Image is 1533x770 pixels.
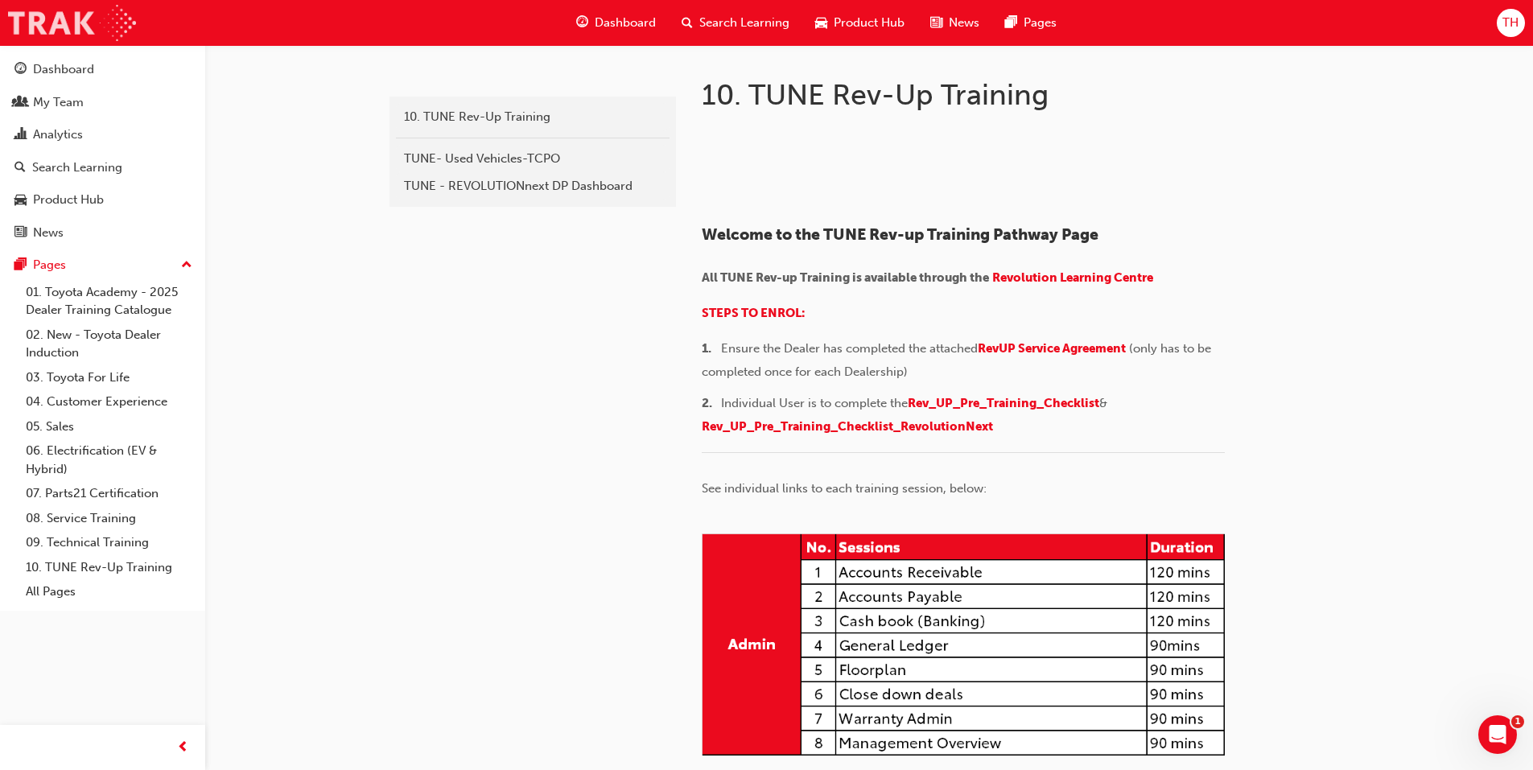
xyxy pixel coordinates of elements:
[177,738,189,758] span: prev-icon
[404,150,661,168] div: TUNE- Used Vehicles-TCPO
[396,103,670,131] a: 10. TUNE Rev-Up Training
[33,126,83,144] div: Analytics
[19,280,199,323] a: 01. Toyota Academy - 2025 Dealer Training Catalogue
[32,159,122,177] div: Search Learning
[702,77,1230,113] h1: 10. TUNE Rev-Up Training
[33,60,94,79] div: Dashboard
[702,306,806,320] a: STEPS TO ENROL:
[6,250,199,280] button: Pages
[669,6,802,39] a: search-iconSearch Learning
[1099,396,1107,410] span: &
[6,218,199,248] a: News
[1024,14,1057,32] span: Pages
[404,177,661,196] div: TUNE - REVOLUTIONnext DP Dashboard
[19,555,199,580] a: 10. TUNE Rev-Up Training
[802,6,917,39] a: car-iconProduct Hub
[19,530,199,555] a: 09. Technical Training
[33,93,84,112] div: My Team
[19,481,199,506] a: 07. Parts21 Certification
[702,225,1098,244] span: Welcome to the TUNE Rev-up Training Pathway Page
[576,13,588,33] span: guage-icon
[702,396,721,410] span: 2. ​
[6,153,199,183] a: Search Learning
[33,191,104,209] div: Product Hub
[19,365,199,390] a: 03. Toyota For Life
[834,14,905,32] span: Product Hub
[992,270,1153,285] a: Revolution Learning Centre
[6,185,199,215] a: Product Hub
[14,63,27,77] span: guage-icon
[14,193,27,208] span: car-icon
[6,55,199,84] a: Dashboard
[33,224,64,242] div: News
[699,14,789,32] span: Search Learning
[19,323,199,365] a: 02. New - Toyota Dealer Induction
[721,341,978,356] span: Ensure the Dealer has completed the attached
[949,14,979,32] span: News
[721,396,908,410] span: Individual User is to complete the
[978,341,1126,356] a: RevUP Service Agreement
[6,120,199,150] a: Analytics
[1502,14,1519,32] span: TH
[595,14,656,32] span: Dashboard
[815,13,827,33] span: car-icon
[1005,13,1017,33] span: pages-icon
[14,128,27,142] span: chart-icon
[1511,715,1524,728] span: 1
[19,579,199,604] a: All Pages
[19,506,199,531] a: 08. Service Training
[992,6,1069,39] a: pages-iconPages
[6,88,199,117] a: My Team
[1497,9,1525,37] button: TH
[702,341,721,356] span: 1. ​
[702,481,987,496] span: See individual links to each training session, below:
[396,145,670,173] a: TUNE- Used Vehicles-TCPO
[14,96,27,110] span: people-icon
[8,5,136,41] img: Trak
[181,255,192,276] span: up-icon
[563,6,669,39] a: guage-iconDashboard
[33,256,66,274] div: Pages
[404,108,661,126] div: 10. TUNE Rev-Up Training
[702,270,989,285] span: All TUNE Rev-up Training is available through the
[702,419,993,434] a: Rev_UP_Pre_Training_Checklist_RevolutionNext
[19,414,199,439] a: 05. Sales
[19,389,199,414] a: 04. Customer Experience
[6,51,199,250] button: DashboardMy TeamAnalyticsSearch LearningProduct HubNews
[1478,715,1517,754] iframe: Intercom live chat
[14,226,27,241] span: news-icon
[930,13,942,33] span: news-icon
[682,13,693,33] span: search-icon
[396,172,670,200] a: TUNE - REVOLUTIONnext DP Dashboard
[19,439,199,481] a: 06. Electrification (EV & Hybrid)
[14,161,26,175] span: search-icon
[917,6,992,39] a: news-iconNews
[908,396,1099,410] a: Rev_UP_Pre_Training_Checklist
[14,258,27,273] span: pages-icon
